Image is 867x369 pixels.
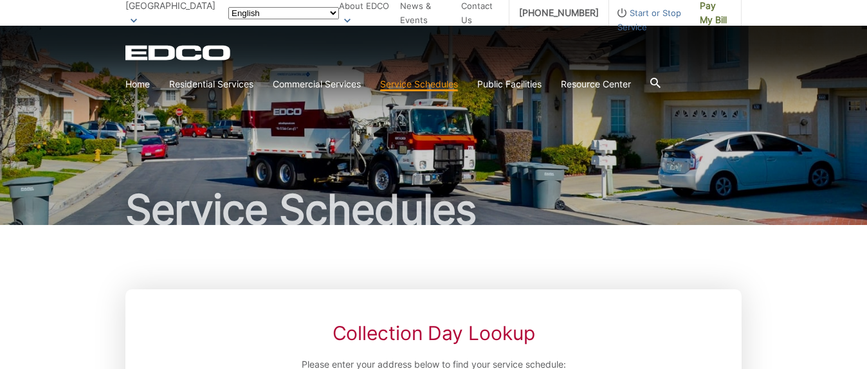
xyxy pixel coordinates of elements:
[125,45,232,60] a: EDCD logo. Return to the homepage.
[561,77,631,91] a: Resource Center
[125,189,742,230] h1: Service Schedules
[380,77,458,91] a: Service Schedules
[273,77,361,91] a: Commercial Services
[477,77,542,91] a: Public Facilities
[228,7,339,19] select: Select a language
[169,77,253,91] a: Residential Services
[125,77,150,91] a: Home
[230,321,637,345] h2: Collection Day Lookup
